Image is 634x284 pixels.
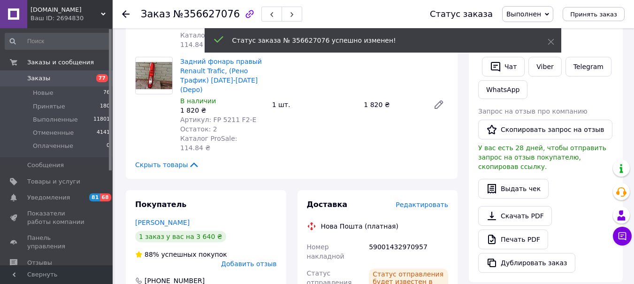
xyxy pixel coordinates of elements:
span: 68 [100,193,111,201]
span: Остаток: 2 [180,125,217,133]
span: Остаток: 2 [180,22,217,30]
span: Скрыть товары [135,160,199,169]
div: 1 шт. [268,98,360,111]
span: Принять заказ [570,11,617,18]
span: Отзывы [27,259,52,267]
div: 59001432970957 [367,238,450,265]
a: Задний фонарь правый Renault Trafic, (Рено Трафик) [DATE]-[DATE] (Depo) [180,58,262,93]
span: Заказ [141,8,170,20]
div: Ваш ID: 2694830 [31,14,113,23]
span: Добавить отзыв [221,260,276,268]
span: Редактировать [396,201,448,208]
div: 1 820 ₴ [180,106,265,115]
span: Покупатель [135,200,186,209]
span: 76 [103,89,110,97]
a: [PERSON_NAME] [135,219,190,226]
a: Редактировать [429,95,448,114]
span: Каталог ProSale: 114.84 ₴ [180,31,237,48]
span: 4141 [97,129,110,137]
button: Чат с покупателем [613,227,632,246]
span: Номер накладной [307,243,344,260]
span: Принятые [33,102,65,111]
span: Оплаченные [33,142,73,150]
span: 180 [100,102,110,111]
button: Выдать чек [478,179,549,199]
span: Новые [33,89,53,97]
span: Заказы [27,74,50,83]
button: Принять заказ [563,7,625,21]
span: 11801 [93,115,110,124]
span: 88% [145,251,159,258]
span: Уведомления [27,193,70,202]
span: Товары и услуги [27,177,80,186]
span: Каталог ProSale: 114.84 ₴ [180,135,237,152]
span: 77 [96,74,108,82]
span: Заказы и сообщения [27,58,94,67]
button: Скопировать запрос на отзыв [478,120,612,139]
a: Viber [528,57,561,77]
a: Скачать PDF [478,206,552,226]
div: Нова Пошта (платная) [319,222,401,231]
span: Показатели работы компании [27,209,87,226]
a: Печать PDF [478,230,548,249]
span: №356627076 [173,8,240,20]
button: Дублировать заказ [478,253,575,273]
div: Статус заказа [430,9,493,19]
span: Отмененные [33,129,74,137]
div: успешных покупок [135,250,227,259]
a: Telegram [565,57,611,77]
button: Чат [482,57,525,77]
span: У вас есть 28 дней, чтобы отправить запрос на отзыв покупателю, скопировав ссылку. [478,144,606,170]
span: Сообщения [27,161,64,169]
span: Панель управления [27,234,87,251]
div: Статус заказа № 356627076 успешно изменен! [232,36,524,45]
span: В наличии [180,97,216,105]
span: 81 [89,193,100,201]
span: 0 [107,142,110,150]
img: Задний фонарь правый Renault Trafic, (Рено Трафик) 2007-2014 (Depo) [136,62,172,90]
div: Вернуться назад [122,9,130,19]
span: kyzovoptika.com.ua [31,6,101,14]
span: Артикул: FP 5211 F2-E [180,116,256,123]
span: Выполненные [33,115,78,124]
a: WhatsApp [478,80,527,99]
input: Поиск [5,33,111,50]
span: Запрос на отзыв про компанию [478,107,588,115]
div: 1 820 ₴ [360,98,426,111]
div: 1 заказ у вас на 3 640 ₴ [135,231,226,242]
span: Доставка [307,200,348,209]
span: Выполнен [506,10,541,18]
